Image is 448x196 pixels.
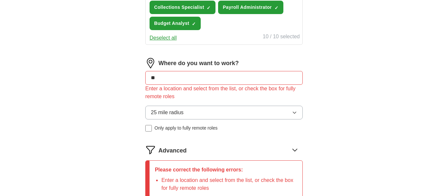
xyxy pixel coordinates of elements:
[154,4,204,11] span: Collections Specialist
[158,59,239,68] label: Where do you want to work?
[223,4,272,11] span: Payroll Administrator
[145,106,303,119] button: 25 mile radius
[275,5,278,10] span: ✓
[154,125,217,132] span: Only apply to fully remote roles
[151,109,184,116] span: 25 mile radius
[158,146,187,155] span: Advanced
[218,1,283,14] button: Payroll Administrator✓
[150,1,215,14] button: Collections Specialist✓
[145,125,152,132] input: Only apply to fully remote roles
[155,166,297,174] p: Please correct the following errors:
[154,20,189,27] span: Budget Analyst
[145,145,156,155] img: filter
[161,176,297,192] li: Enter a location and select from the list, or check the box for fully remote roles
[192,21,196,27] span: ✓
[150,17,201,30] button: Budget Analyst✓
[207,5,211,10] span: ✓
[150,34,177,42] button: Deselect all
[263,33,300,42] div: 10 / 10 selected
[145,85,303,100] div: Enter a location and select from the list, or check the box for fully remote roles
[145,58,156,68] img: location.png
